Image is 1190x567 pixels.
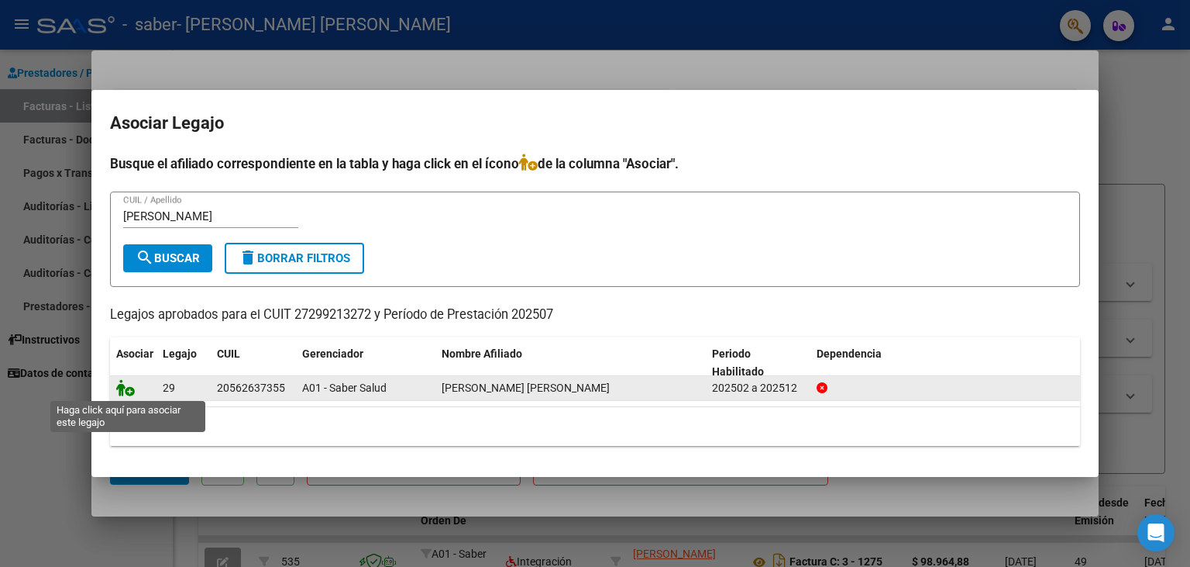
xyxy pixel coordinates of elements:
[435,337,706,389] datatable-header-cell: Nombre Afiliado
[239,251,350,265] span: Borrar Filtros
[817,347,882,360] span: Dependencia
[110,306,1080,325] p: Legajos aprobados para el CUIT 27299213272 y Período de Prestación 202507
[123,244,212,272] button: Buscar
[712,379,804,397] div: 202502 a 202512
[1137,514,1175,551] div: Open Intercom Messenger
[116,347,153,360] span: Asociar
[136,248,154,267] mat-icon: search
[302,347,363,360] span: Gerenciador
[302,382,387,394] span: A01 - Saber Salud
[217,347,240,360] span: CUIL
[217,379,285,397] div: 20562637355
[442,382,610,394] span: ROA MAXIMO ELIAS
[442,347,522,360] span: Nombre Afiliado
[211,337,296,389] datatable-header-cell: CUIL
[163,382,175,394] span: 29
[712,347,764,378] span: Periodo Habilitado
[110,154,1080,174] h4: Busque el afiliado correspondiente en la tabla y haga click en el ícono de la columna "Asociar".
[110,337,156,389] datatable-header-cell: Asociar
[110,109,1080,138] h2: Asociar Legajo
[110,407,1080,446] div: 1 registros
[225,243,364,274] button: Borrar Filtros
[163,347,197,360] span: Legajo
[296,337,435,389] datatable-header-cell: Gerenciador
[156,337,211,389] datatable-header-cell: Legajo
[239,248,257,267] mat-icon: delete
[810,337,1081,389] datatable-header-cell: Dependencia
[136,251,200,265] span: Buscar
[706,337,810,389] datatable-header-cell: Periodo Habilitado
